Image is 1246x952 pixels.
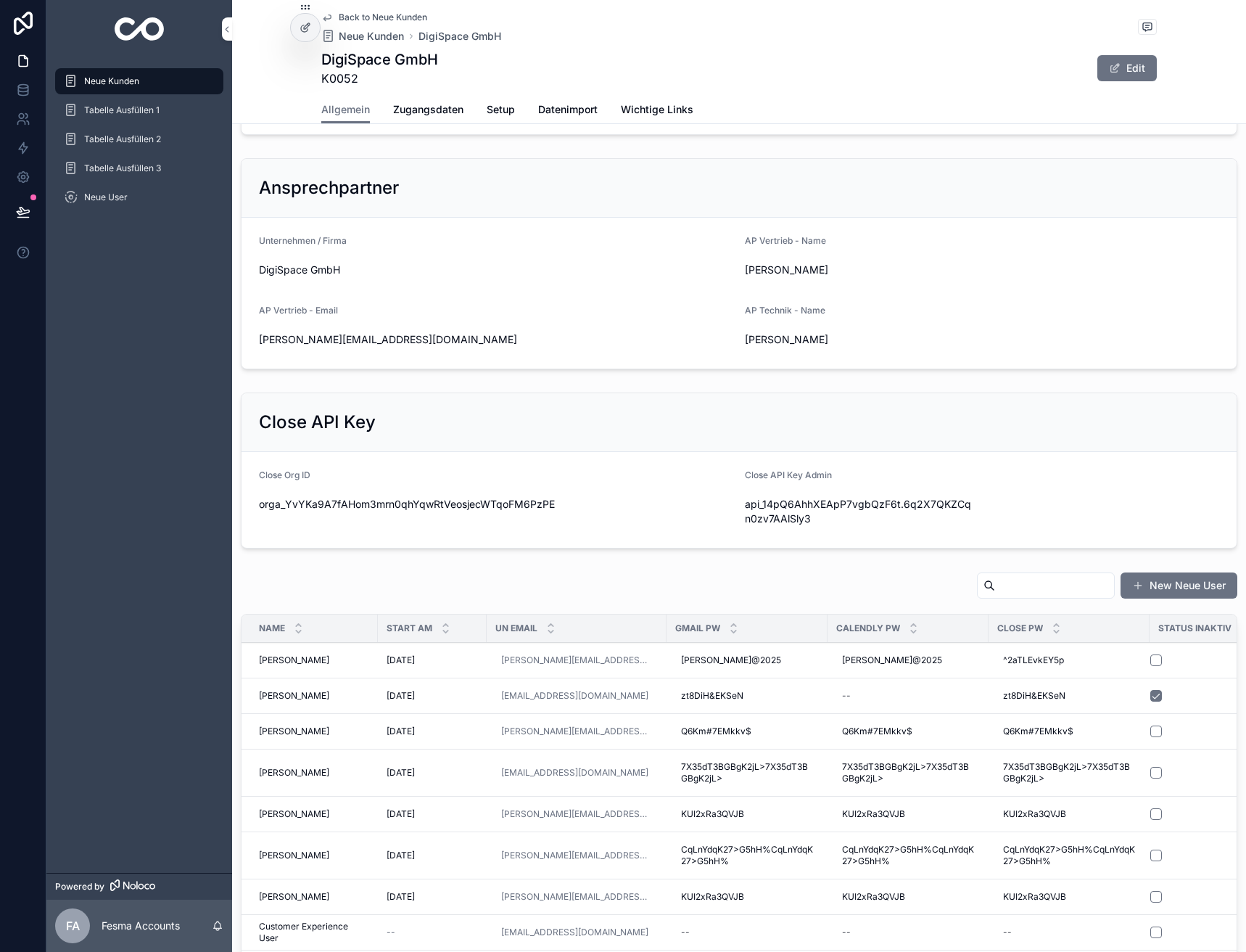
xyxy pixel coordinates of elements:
a: [PERSON_NAME]@2025 [675,649,819,672]
span: FA [66,917,80,935]
a: [EMAIL_ADDRESS][DOMAIN_NAME] [495,761,658,784]
span: [DATE] [387,690,415,702]
span: KUI2xRa3QVJB [681,808,744,820]
span: Datenimport [538,102,598,117]
h2: Ansprechpartner [259,176,399,200]
a: [PERSON_NAME] [259,891,369,903]
a: [PERSON_NAME][EMAIL_ADDRESS][DOMAIN_NAME] [495,720,658,743]
a: Neue Kunden [321,29,404,44]
a: [DATE] [387,808,478,820]
button: New Neue User [1121,573,1237,599]
span: CqLnYdqK27>G5hH%CqLnYdqK27>G5hH% [681,844,813,867]
a: 7X35dT3BGBgK2jL>7X35dT3BGBgK2jL> [675,755,819,790]
span: zt8DiH&EKSeN [681,690,743,702]
a: [DATE] [387,767,478,779]
a: Q6Km#7EMkkv$ [675,720,819,743]
span: [DATE] [387,726,415,737]
a: CqLnYdqK27>G5hH%CqLnYdqK27>G5hH% [997,838,1141,873]
span: Allgemein [321,102,370,117]
a: -- [836,684,980,707]
span: [PERSON_NAME] [259,850,329,861]
span: [PERSON_NAME] [259,726,329,737]
a: 7X35dT3BGBgK2jL>7X35dT3BGBgK2jL> [997,755,1141,790]
a: Q6Km#7EMkkv$ [997,720,1141,743]
a: [PERSON_NAME][EMAIL_ADDRESS][DOMAIN_NAME] [495,803,658,826]
span: Q6Km#7EMkkv$ [842,726,912,737]
a: [PERSON_NAME][EMAIL_ADDRESS][DOMAIN_NAME] [501,726,652,737]
span: [PERSON_NAME] [259,654,329,666]
span: Q6Km#7EMkkv$ [681,726,751,737]
a: -- [387,927,478,938]
a: Tabelle Ausfüllen 2 [55,126,223,152]
span: Wichtige Links [621,102,693,117]
span: Tabelle Ausfüllen 1 [84,104,160,116]
span: KUI2xRa3QVJB [1003,891,1066,903]
a: [PERSON_NAME][EMAIL_ADDRESS][DOMAIN_NAME] [495,649,658,672]
span: [DATE] [387,850,415,861]
span: 7X35dT3BGBgK2jL>7X35dT3BGBgK2jL> [681,761,813,784]
span: [DATE] [387,891,415,903]
a: Customer Experience User [259,921,369,944]
span: AP Technik - Name [745,305,825,316]
a: [PERSON_NAME] [259,726,369,737]
p: Fesma Accounts [102,919,180,933]
a: Wichtige Links [621,97,693,126]
a: [PERSON_NAME] [259,690,369,702]
span: Back to Neue Kunden [339,12,427,23]
span: [PERSON_NAME]@2025 [681,654,781,666]
a: [EMAIL_ADDRESS][DOMAIN_NAME] [495,921,658,944]
a: Allgemein [321,97,370,124]
a: zt8DiH&EKSeN [675,684,819,707]
span: [PERSON_NAME]@2025 [842,654,942,666]
span: Tabelle Ausfüllen 2 [84,134,161,145]
span: Neue Kunden [84,75,139,87]
span: [PERSON_NAME] [259,690,329,702]
span: UN Email [495,623,537,634]
a: Tabelle Ausfüllen 3 [55,155,223,181]
a: [PERSON_NAME]@2025 [836,649,980,672]
a: [EMAIL_ADDRESS][DOMAIN_NAME] [495,684,658,707]
span: [PERSON_NAME] [259,891,329,903]
a: -- [997,921,1141,944]
div: scrollable content [46,58,232,229]
span: K0052 [321,70,438,87]
a: Datenimport [538,97,598,126]
a: [DATE] [387,850,478,861]
span: ^2aTLEvkEY5p [1003,654,1064,666]
a: [PERSON_NAME] [259,767,369,779]
a: [PERSON_NAME] [259,850,369,861]
a: [PERSON_NAME][EMAIL_ADDRESS][DOMAIN_NAME] [501,654,652,666]
span: 7X35dT3BGBgK2jL>7X35dT3BGBgK2jL> [1003,761,1135,784]
span: Q6Km#7EMkkv$ [1003,726,1073,737]
span: [DATE] [387,767,415,779]
span: [DATE] [387,654,415,666]
a: Neue User [55,184,223,210]
a: KUI2xRa3QVJB [836,803,980,826]
h2: Close API Key [259,411,376,434]
a: KUI2xRa3QVJB [997,803,1141,826]
span: Setup [487,102,515,117]
a: [PERSON_NAME] [259,808,369,820]
h1: DigiSpace GmbH [321,49,438,70]
a: KUI2xRa3QVJB [675,803,819,826]
span: Zugangsdaten [393,102,463,117]
span: DigiSpace GmbH [418,29,501,44]
a: Powered by [46,873,232,900]
a: 7X35dT3BGBgK2jL>7X35dT3BGBgK2jL> [836,755,980,790]
a: [PERSON_NAME][EMAIL_ADDRESS][DOMAIN_NAME] [501,808,652,820]
div: -- [1003,927,1012,938]
a: [DATE] [387,891,478,903]
span: Calendly Pw [836,623,900,634]
a: Setup [487,97,515,126]
a: [DATE] [387,690,478,702]
span: Start am [387,623,432,634]
button: Edit [1097,55,1157,81]
a: [PERSON_NAME][EMAIL_ADDRESS][DOMAIN_NAME] [501,891,652,903]
span: AP Vertrieb - Email [259,305,338,316]
div: -- [842,690,851,702]
span: [PERSON_NAME][EMAIL_ADDRESS][DOMAIN_NAME] [259,332,733,347]
a: Q6Km#7EMkkv$ [836,720,980,743]
span: Powered by [55,881,104,892]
